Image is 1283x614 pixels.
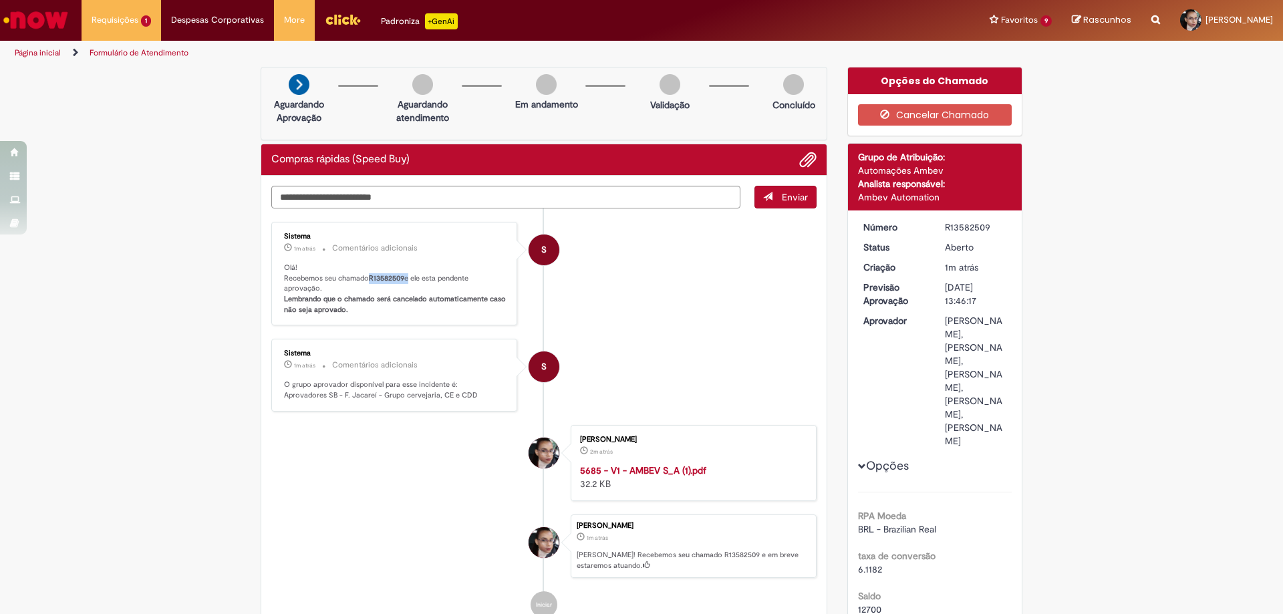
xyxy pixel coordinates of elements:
[587,534,608,542] time: 30/09/2025 15:46:17
[577,550,809,571] p: [PERSON_NAME]! Recebemos seu chamado R13582509 e em breve estaremos atuando.
[294,361,315,369] span: 1m atrás
[284,233,507,241] div: Sistema
[858,177,1012,190] div: Analista responsável:
[369,273,404,283] b: R13582509
[271,186,740,208] textarea: Digite sua mensagem aqui...
[853,241,936,254] dt: Status
[325,9,361,29] img: click_logo_yellow_360x200.png
[848,67,1022,94] div: Opções do Chamado
[577,522,809,530] div: [PERSON_NAME]
[267,98,331,124] p: Aguardando Aprovação
[587,534,608,542] span: 1m atrás
[799,151,817,168] button: Adicionar anexos
[271,514,817,579] li: Marcely Carvalho do Prado
[15,47,61,58] a: Página inicial
[141,15,151,27] span: 1
[945,261,1007,274] div: 30/09/2025 15:46:17
[580,464,803,490] div: 32.2 KB
[332,359,418,371] small: Comentários adicionais
[284,13,305,27] span: More
[529,235,559,265] div: System
[284,349,507,357] div: Sistema
[1205,14,1273,25] span: [PERSON_NAME]
[853,314,936,327] dt: Aprovador
[858,510,906,522] b: RPA Moeda
[171,13,264,27] span: Despesas Corporativas
[945,241,1007,254] div: Aberto
[858,523,936,535] span: BRL - Brazilian Real
[284,379,507,400] p: O grupo aprovador disponível para esse incidente é: Aprovadores SB - F. Jacareí - Grupo cervejari...
[782,191,808,203] span: Enviar
[529,351,559,382] div: System
[858,563,882,575] span: 6.1182
[1001,13,1038,27] span: Favoritos
[580,464,706,476] a: 5685 - V1 - AMBEV S_A (1).pdf
[945,261,978,273] time: 30/09/2025 15:46:17
[853,261,936,274] dt: Criação
[294,361,315,369] time: 30/09/2025 15:46:28
[858,164,1012,177] div: Automações Ambev
[783,74,804,95] img: img-circle-grey.png
[271,154,410,166] h2: Compras rápidas (Speed Buy) Histórico de tíquete
[945,281,1007,307] div: [DATE] 13:46:17
[289,74,309,95] img: arrow-next.png
[541,234,547,266] span: S
[529,527,559,558] div: Marcely Carvalho do Prado
[332,243,418,254] small: Comentários adicionais
[284,294,508,315] b: Lembrando que o chamado será cancelado automaticamente caso não seja aprovado.
[294,245,315,253] time: 30/09/2025 15:46:29
[858,190,1012,204] div: Ambev Automation
[425,13,458,29] p: +GenAi
[945,261,978,273] span: 1m atrás
[390,98,455,124] p: Aguardando atendimento
[660,74,680,95] img: img-circle-grey.png
[1,7,70,33] img: ServiceNow
[92,13,138,27] span: Requisições
[412,74,433,95] img: img-circle-grey.png
[529,438,559,468] div: Marcely Carvalho do Prado
[1040,15,1052,27] span: 9
[536,74,557,95] img: img-circle-grey.png
[515,98,578,111] p: Em andamento
[90,47,188,58] a: Formulário de Atendimento
[858,590,881,602] b: Saldo
[381,13,458,29] div: Padroniza
[1072,14,1131,27] a: Rascunhos
[858,104,1012,126] button: Cancelar Chamado
[294,245,315,253] span: 1m atrás
[853,220,936,234] dt: Número
[945,314,1007,448] div: [PERSON_NAME], [PERSON_NAME], [PERSON_NAME], [PERSON_NAME], [PERSON_NAME]
[10,41,845,65] ul: Trilhas de página
[590,448,613,456] time: 30/09/2025 15:46:14
[772,98,815,112] p: Concluído
[945,220,1007,234] div: R13582509
[580,436,803,444] div: [PERSON_NAME]
[541,351,547,383] span: S
[1083,13,1131,26] span: Rascunhos
[650,98,690,112] p: Validação
[284,263,507,315] p: Olá! Recebemos seu chamado e ele esta pendente aprovação.
[858,550,936,562] b: taxa de conversão
[754,186,817,208] button: Enviar
[590,448,613,456] span: 2m atrás
[853,281,936,307] dt: Previsão Aprovação
[858,150,1012,164] div: Grupo de Atribuição:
